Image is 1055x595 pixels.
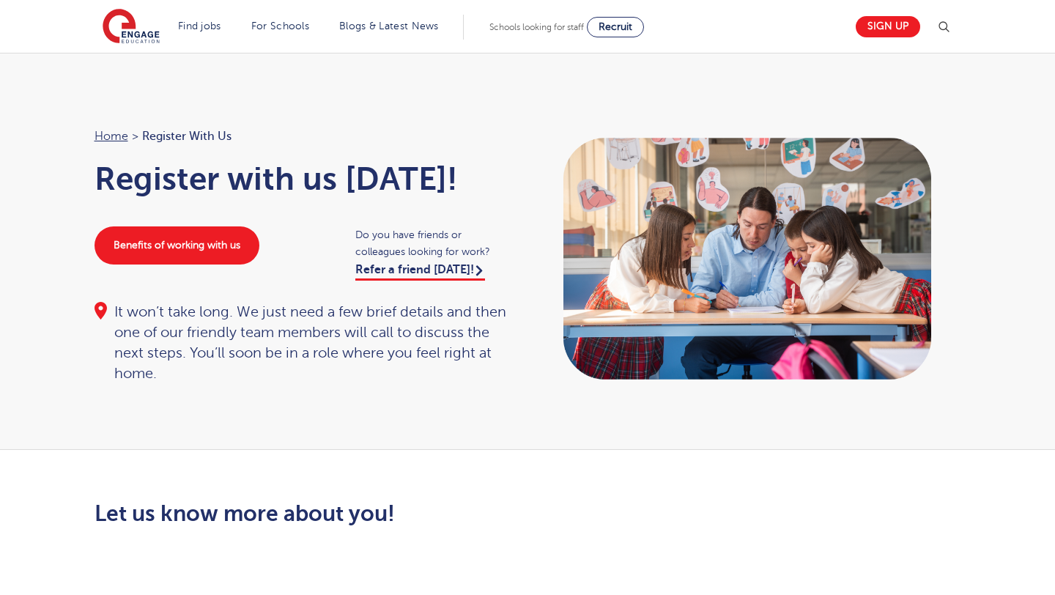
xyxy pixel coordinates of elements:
span: Register with us [142,127,232,146]
span: Schools looking for staff [489,22,584,32]
div: It won’t take long. We just need a few brief details and then one of our friendly team members wi... [95,302,514,384]
h2: Let us know more about you! [95,501,665,526]
img: Engage Education [103,9,160,45]
nav: breadcrumb [95,127,514,146]
a: Refer a friend [DATE]! [355,263,485,281]
a: Recruit [587,17,644,37]
a: Sign up [856,16,920,37]
a: Find jobs [178,21,221,32]
a: Home [95,130,128,143]
span: Do you have friends or colleagues looking for work? [355,226,513,260]
a: Benefits of working with us [95,226,259,265]
span: Recruit [599,21,632,32]
span: > [132,130,138,143]
h1: Register with us [DATE]! [95,160,514,197]
a: Blogs & Latest News [339,21,439,32]
a: For Schools [251,21,309,32]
